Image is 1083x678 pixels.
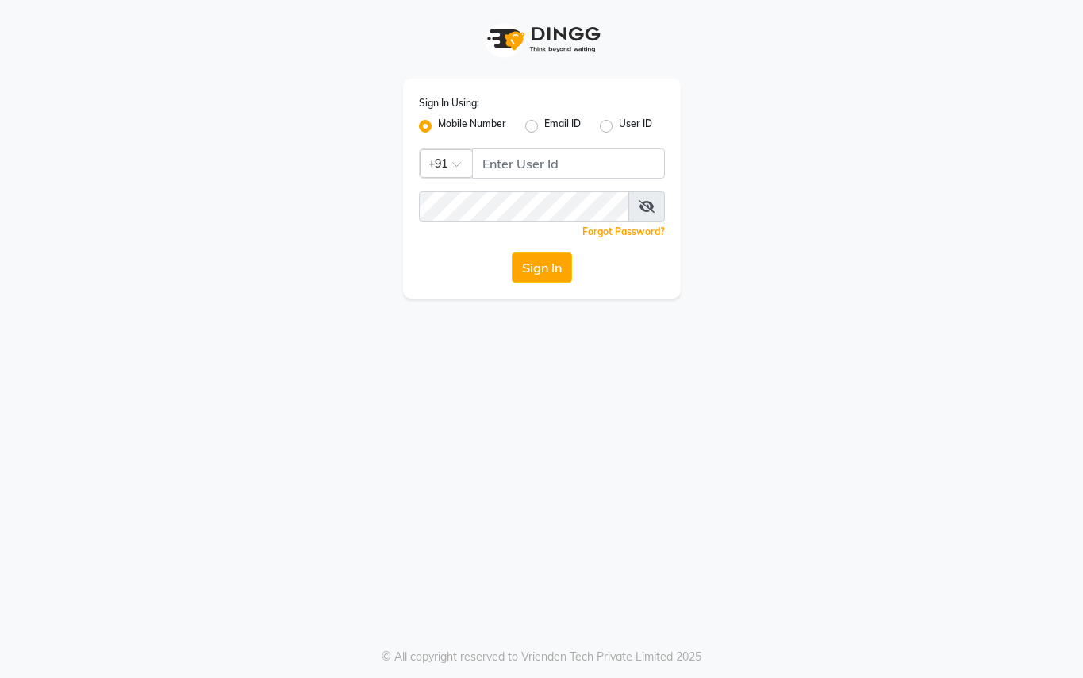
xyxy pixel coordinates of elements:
[419,191,629,222] input: Username
[419,96,479,110] label: Sign In Using:
[582,225,665,237] a: Forgot Password?
[478,16,605,63] img: logo1.svg
[544,117,581,136] label: Email ID
[619,117,652,136] label: User ID
[438,117,506,136] label: Mobile Number
[512,252,572,283] button: Sign In
[472,148,665,179] input: Username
